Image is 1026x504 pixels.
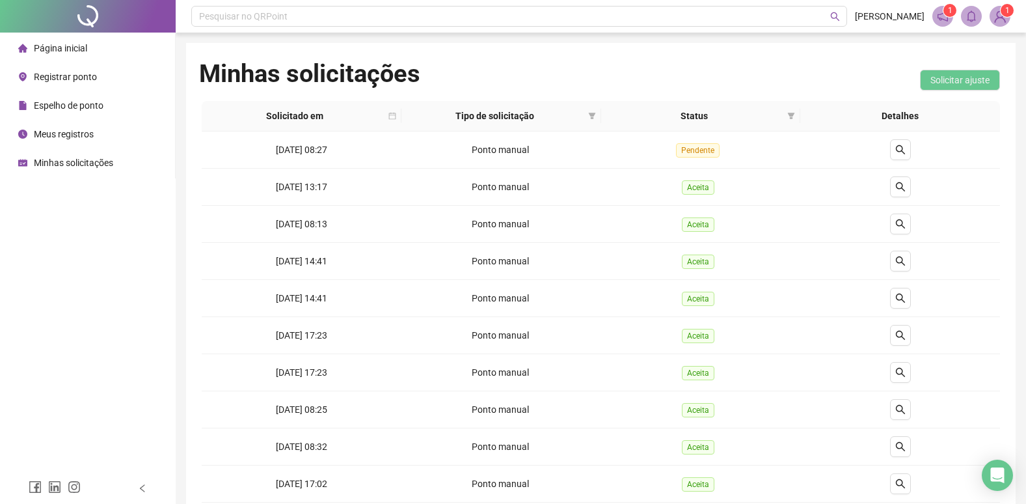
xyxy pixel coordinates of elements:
span: search [895,479,906,489]
span: left [138,484,147,493]
span: filter [787,112,795,120]
span: Registrar ponto [34,72,97,82]
span: Status [606,109,783,123]
span: environment [18,72,27,81]
span: Solicitar ajuste [930,73,990,87]
span: Ponto manual [472,330,529,341]
span: Espelho de ponto [34,100,103,111]
span: Ponto manual [472,441,529,452]
sup: 1 [943,4,956,17]
span: Solicitado em [207,109,383,123]
span: bell [965,10,977,22]
span: search [895,145,906,155]
span: Ponto manual [472,293,529,303]
span: Tipo de solicitação [407,109,583,123]
span: [DATE] 14:41 [276,293,327,303]
span: search [895,219,906,229]
span: Página inicial [34,43,87,53]
span: Ponto manual [472,404,529,415]
span: Pendente [676,143,720,158]
span: [DATE] 17:23 [276,367,327,378]
span: Ponto manual [472,479,529,489]
span: facebook [29,481,42,494]
span: Ponto manual [472,219,529,229]
span: [PERSON_NAME] [855,9,925,23]
span: search [895,330,906,341]
span: Aceita [682,255,714,269]
span: Meus registros [34,129,94,139]
span: search [895,441,906,452]
span: Aceita [682,366,714,380]
button: Solicitar ajuste [920,70,1000,91]
span: [DATE] 08:32 [276,441,327,452]
span: Aceita [682,292,714,306]
span: calendar [386,106,399,126]
span: search [895,293,906,303]
span: filter [586,106,599,126]
span: search [895,367,906,378]
sup: Atualize o seu contato no menu Meus Dados [1001,4,1014,17]
span: Aceita [682,217,714,232]
span: [DATE] 08:25 [276,404,327,415]
span: search [830,12,840,21]
span: notification [937,10,949,22]
span: Aceita [682,477,714,492]
img: 93207 [990,7,1010,26]
span: search [895,256,906,266]
span: clock-circle [18,130,27,139]
span: home [18,44,27,53]
h1: Minhas solicitações [199,59,420,89]
span: filter [588,112,596,120]
span: [DATE] 08:13 [276,219,327,229]
span: linkedin [48,481,61,494]
span: [DATE] 17:23 [276,330,327,341]
span: Aceita [682,440,714,455]
span: search [895,182,906,192]
span: filter [785,106,798,126]
span: file [18,101,27,110]
span: [DATE] 17:02 [276,479,327,489]
span: [DATE] 14:41 [276,256,327,266]
span: [DATE] 08:27 [276,145,327,155]
span: Ponto manual [472,182,529,192]
span: search [895,404,906,415]
span: Aceita [682,180,714,195]
div: Open Intercom Messenger [982,460,1013,491]
span: Aceita [682,329,714,343]
span: Ponto manual [472,256,529,266]
span: 1 [1005,6,1010,15]
span: Aceita [682,403,714,417]
span: schedule [18,158,27,167]
span: Ponto manual [472,367,529,378]
th: Detalhes [800,101,1000,132]
span: [DATE] 13:17 [276,182,327,192]
span: instagram [68,481,81,494]
span: 1 [948,6,952,15]
span: Minhas solicitações [34,158,113,168]
span: calendar [388,112,396,120]
span: Ponto manual [472,145,529,155]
